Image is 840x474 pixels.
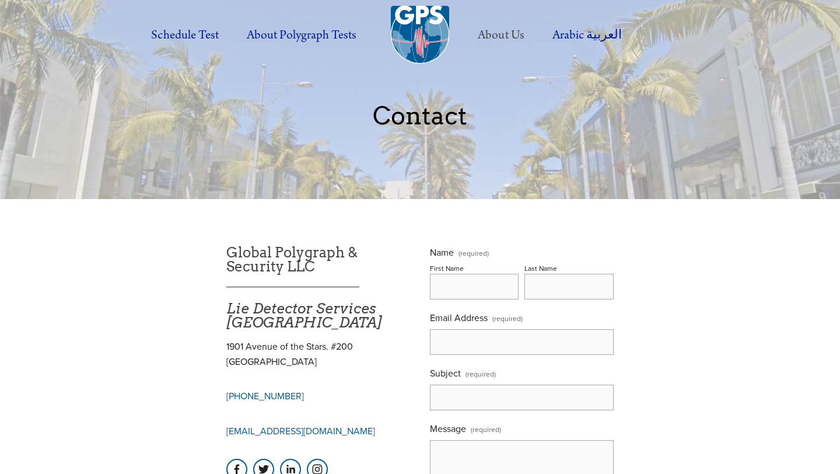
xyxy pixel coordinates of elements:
div: First Name [430,263,464,273]
em: Lie Detector Services [GEOGRAPHIC_DATA] [226,300,382,331]
span: Message [430,422,466,435]
span: Email Address [430,311,488,324]
div: Last Name [524,263,557,273]
p: Contact [125,102,715,129]
a: [EMAIL_ADDRESS][DOMAIN_NAME] [226,424,375,437]
span: (required) [471,421,501,438]
span: Subject [430,367,461,379]
label: About Polygraph Tests [234,19,369,51]
span: Name [430,246,454,259]
img: Global Polygraph & Security [391,6,449,64]
label: Arabic العربية [540,19,635,51]
label: About Us [465,19,537,51]
span: (required) [466,365,496,382]
a: Schedule Test [138,19,231,51]
p: 1901 Avenue of the Stars. #200 [GEOGRAPHIC_DATA] [226,339,410,369]
span: (required) [459,250,489,257]
h1: Global Polygraph & Security LLC ___________________ [226,246,410,330]
span: (required) [492,310,523,327]
a: [PHONE_NUMBER] [226,389,304,402]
